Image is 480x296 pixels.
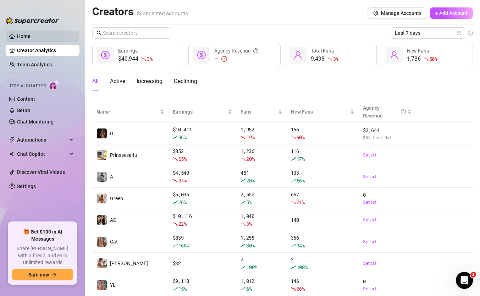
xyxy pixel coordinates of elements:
span: fall [291,200,296,205]
img: Lex Angel [97,258,107,268]
span: New Fans [407,48,429,54]
span: D [110,131,113,136]
div: 1,236 [241,147,282,163]
span: rise [241,200,245,205]
span: 37 % [178,177,187,184]
a: Creator Analytics [17,45,74,56]
div: 133 [291,169,354,185]
div: $ 839 [173,234,232,250]
div: Active [110,77,125,86]
div: 2 [241,256,282,271]
div: 9,498 [311,55,338,63]
span: 8 connected accounts [137,10,188,17]
a: Set cut [363,285,412,292]
span: rise [241,178,245,183]
div: 366 [291,234,354,250]
span: AD [110,217,116,223]
span: 34 % [297,242,305,249]
a: Home [17,33,31,39]
span: rise [241,243,245,248]
input: Search creators [103,29,161,37]
span: 35 % from Net [363,134,412,141]
img: Green [97,193,107,203]
span: Fans [241,108,277,116]
a: Setup [17,108,30,113]
span: Share [PERSON_NAME] with a friend, and earn unlimited rewards [12,245,73,266]
img: Chat Copilot [9,152,14,157]
span: fall [241,135,245,140]
img: A [97,172,107,182]
span: Manage Accounts [381,10,421,16]
a: Discover Viral Videos [17,169,65,175]
button: + Add Account [430,7,473,19]
span: dollar-circle [197,51,206,59]
th: Fans [236,101,287,123]
span: setting [373,11,378,16]
div: 1,040 [241,212,282,228]
img: AI Chatter [49,80,60,90]
a: Set cut [363,216,412,224]
span: 6 % [246,285,252,292]
a: Set cut [363,152,412,159]
div: 0 [363,278,412,292]
button: Manage Accounts [368,7,427,19]
div: 451 [241,169,282,185]
a: Chat Monitoring [17,119,54,125]
div: 116 [291,147,354,163]
div: $ 852 [173,147,232,163]
span: New Fans [291,108,349,116]
span: rise [291,265,296,270]
span: 36 % [178,134,187,141]
span: question-circle [401,104,406,120]
span: 100 % [246,264,257,270]
div: 1,012 [241,277,282,293]
span: Green [110,196,123,201]
img: D [97,128,107,138]
span: Cat [110,239,118,245]
div: 667 [291,191,354,206]
a: Set cut [363,260,412,267]
th: Earnings [169,101,236,123]
span: 5 % [246,199,252,205]
span: rise [291,157,296,161]
span: 26 % [178,199,187,205]
button: Earn nowarrow-right [12,269,73,280]
span: 19 % [246,134,254,141]
div: 2 [291,256,354,271]
span: Earn now [28,272,49,278]
span: rise [173,200,178,205]
div: 2,550 [241,191,282,206]
span: fall [141,56,146,61]
iframe: Intercom live chat [456,272,473,289]
div: 146 [291,277,354,293]
span: Total Fans [311,48,334,54]
div: Increasing [137,77,162,86]
span: thunderbolt [9,137,15,143]
span: 168 % [178,242,189,249]
span: 66 % [297,285,305,292]
span: Prinssesa4u [110,152,137,158]
th: Name [92,101,169,123]
span: Last 7 days [395,28,461,38]
span: YL [110,282,116,288]
div: $ 9,118 [173,277,232,293]
img: YL [97,280,107,290]
span: fall [241,221,245,226]
span: fall [241,157,245,161]
img: Prinssesa4u [97,150,107,160]
a: Set cut [363,173,412,180]
span: 1 [470,272,476,278]
span: Automations [17,134,67,146]
span: [PERSON_NAME] [110,261,148,266]
a: Team Analytics [17,62,52,67]
span: search [96,31,101,35]
a: Set cut [363,238,412,245]
span: $ 3,644 [363,126,412,134]
span: 20 % [246,177,254,184]
div: 140 [291,216,354,224]
img: logo-BBDzfeDw.svg [6,17,59,24]
span: 65 % [178,155,187,162]
span: fall [173,221,178,226]
span: 17 % [297,155,305,162]
span: 21 % [297,199,305,205]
